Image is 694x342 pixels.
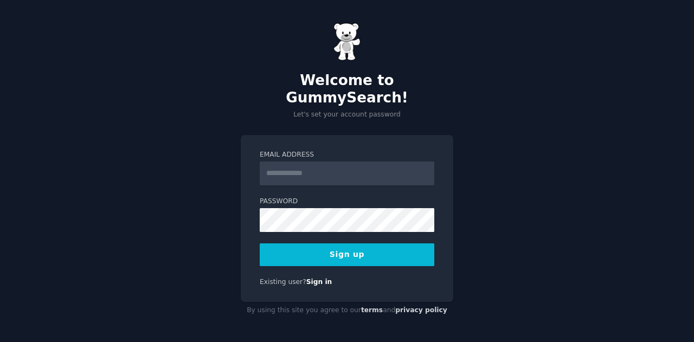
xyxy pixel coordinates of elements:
a: Sign in [306,278,332,286]
button: Sign up [260,243,434,266]
a: privacy policy [395,306,447,314]
span: Existing user? [260,278,306,286]
div: By using this site you agree to our and [241,302,453,319]
a: terms [361,306,383,314]
img: Gummy Bear [333,23,361,61]
label: Email Address [260,150,434,160]
label: Password [260,197,434,207]
p: Let's set your account password [241,110,453,120]
h2: Welcome to GummySearch! [241,72,453,106]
